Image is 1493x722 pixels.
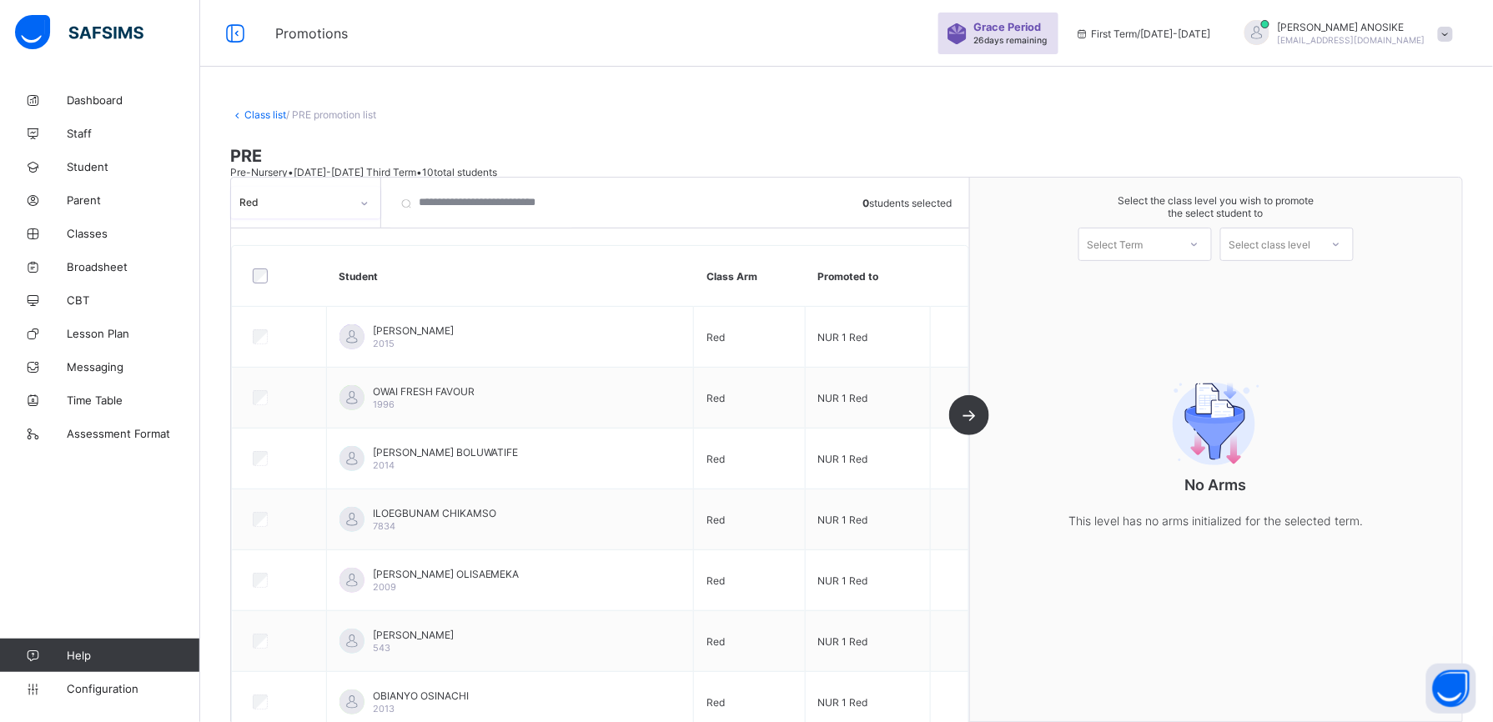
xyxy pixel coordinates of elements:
span: Red [706,696,725,709]
span: NUR 1 Red [818,514,868,526]
button: Open asap [1426,664,1476,714]
span: Classes [67,227,200,240]
span: Red [706,331,725,343]
span: OBIANYO OSINACHI [373,689,469,702]
span: 2013 [373,703,395,714]
span: NUR 1 Red [818,574,868,587]
div: LOUISAANOSIKE [1228,20,1461,48]
span: [PERSON_NAME] OLISAEMEKA [373,568,520,580]
a: Class list [244,108,286,121]
span: NUR 1 Red [818,453,868,465]
span: 2009 [373,581,396,593]
span: Time Table [67,394,200,407]
span: Staff [67,127,200,140]
b: 0 [863,197,870,209]
span: 543 [373,642,390,654]
img: sticker-purple.71386a28dfed39d6af7621340158ba97.svg [947,23,968,44]
span: NUR 1 Red [818,331,868,343]
span: Student [67,160,200,173]
span: Grace Period [974,21,1042,33]
span: Pre-Nursery • [DATE]-[DATE] Third Term • 10 total students [230,166,497,178]
span: 2014 [373,459,395,471]
span: 7834 [373,520,395,532]
span: Red [706,635,725,648]
div: Select class level [1229,228,1311,261]
span: [PERSON_NAME] [373,324,454,337]
span: 26 days remaining [974,35,1048,45]
span: Red [706,574,725,587]
span: 1996 [373,399,395,410]
span: OWAI FRESH FAVOUR [373,385,475,398]
span: [PERSON_NAME] [373,629,454,641]
span: Red [706,514,725,526]
span: NUR 1 Red [818,696,868,709]
th: Class Arm [694,246,805,307]
span: / PRE promotion list [286,108,376,121]
span: Messaging [67,360,200,374]
span: NUR 1 Red [818,635,868,648]
span: Dashboard [67,93,200,107]
span: [EMAIL_ADDRESS][DOMAIN_NAME] [1278,35,1425,45]
span: Red [706,453,725,465]
span: Assessment Format [67,427,200,440]
span: students selected [863,197,953,209]
th: Student [326,246,694,307]
div: Select Term [1088,228,1144,261]
div: No Arms [1049,336,1383,564]
span: Select the class level you wish to promote the select student to [987,194,1445,219]
span: Promotions [275,25,922,42]
span: Parent [67,193,200,207]
span: Configuration [67,682,199,695]
p: This level has no arms initialized for the selected term. [1049,510,1383,531]
th: Promoted to [805,246,931,307]
span: 2015 [373,338,395,349]
img: safsims [15,15,143,50]
span: session/term information [1075,28,1211,40]
span: NUR 1 Red [818,392,868,404]
span: ILOEGBUNAM CHIKAMSO [373,507,496,519]
span: [PERSON_NAME] ANOSIKE [1278,21,1425,33]
div: Red [239,197,350,209]
span: [PERSON_NAME] BOLUWATIFE [373,446,519,459]
span: Red [706,392,725,404]
span: CBT [67,293,200,307]
span: PRE [230,146,1463,166]
img: filter.9c15f445b04ce8b7d5281b41737f44c2.svg [1154,382,1279,465]
span: Help [67,649,199,662]
span: Lesson Plan [67,327,200,340]
p: No Arms [1049,476,1383,494]
span: Broadsheet [67,260,200,273]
